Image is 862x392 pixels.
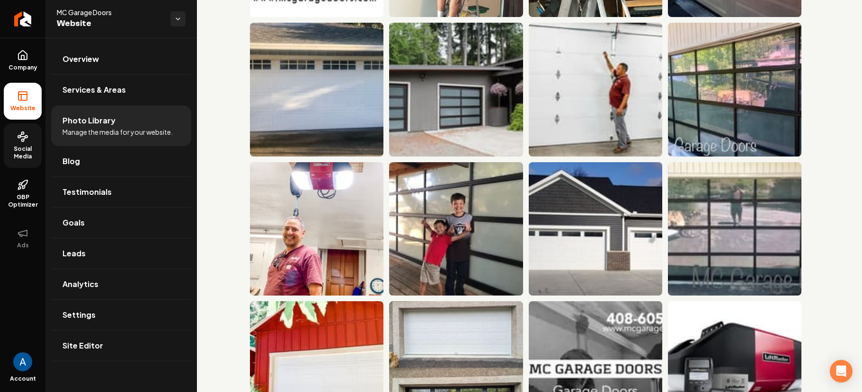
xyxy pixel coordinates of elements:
[13,242,33,249] span: Ads
[62,156,80,167] span: Blog
[668,162,801,296] img: Modern garage door with large glass panels reflecting surroundings and featuring logo.
[13,352,32,371] button: Open user button
[4,193,42,209] span: GBP Optimizer
[62,84,126,96] span: Services & Areas
[51,238,191,269] a: Leads
[51,208,191,238] a: Goals
[51,177,191,207] a: Testimonials
[62,248,86,259] span: Leads
[250,23,383,156] img: White garage door with decorative windows and a textured panel design.
[529,23,662,156] img: Man pointing at a white garage door in a spacious workshop with tools nearby.
[51,269,191,299] a: Analytics
[51,75,191,105] a: Services & Areas
[62,279,98,290] span: Analytics
[250,162,383,296] img: Man standing in garage with overhead garage door opener illuminated.
[4,42,42,79] a: Company
[51,331,191,361] a: Site Editor
[389,23,523,156] img: Modern home facade with gray siding, two garage doors, hanging flower pots, and American flag.
[62,217,85,228] span: Goals
[4,145,42,160] span: Social Media
[51,146,191,176] a: Blog
[4,172,42,216] a: GBP Optimizer
[4,123,42,168] a: Social Media
[13,352,32,371] img: Andrew Magana
[62,340,103,351] span: Site Editor
[830,360,853,383] div: Open Intercom Messenger
[389,162,523,296] img: Two smiling boys posing playfully in front of a glass garage door on a wooden deck.
[57,8,163,17] span: MC Garage Doors
[7,105,39,112] span: Website
[57,17,163,30] span: Website
[5,64,41,71] span: Company
[62,53,99,65] span: Overview
[10,375,36,383] span: Account
[51,44,191,74] a: Overview
[529,162,662,296] img: Modern home exterior with two white garage doors and gray shingles, featuring brick detailing.
[62,127,173,137] span: Manage the media for your website.
[668,23,801,156] img: Modern glass garage door installation with sleek black framing and outdoor view. MC Garage Doors.
[51,300,191,330] a: Settings
[4,220,42,257] button: Ads
[62,309,96,321] span: Settings
[62,186,112,198] span: Testimonials
[14,11,32,26] img: Rebolt Logo
[62,115,116,126] span: Photo Library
